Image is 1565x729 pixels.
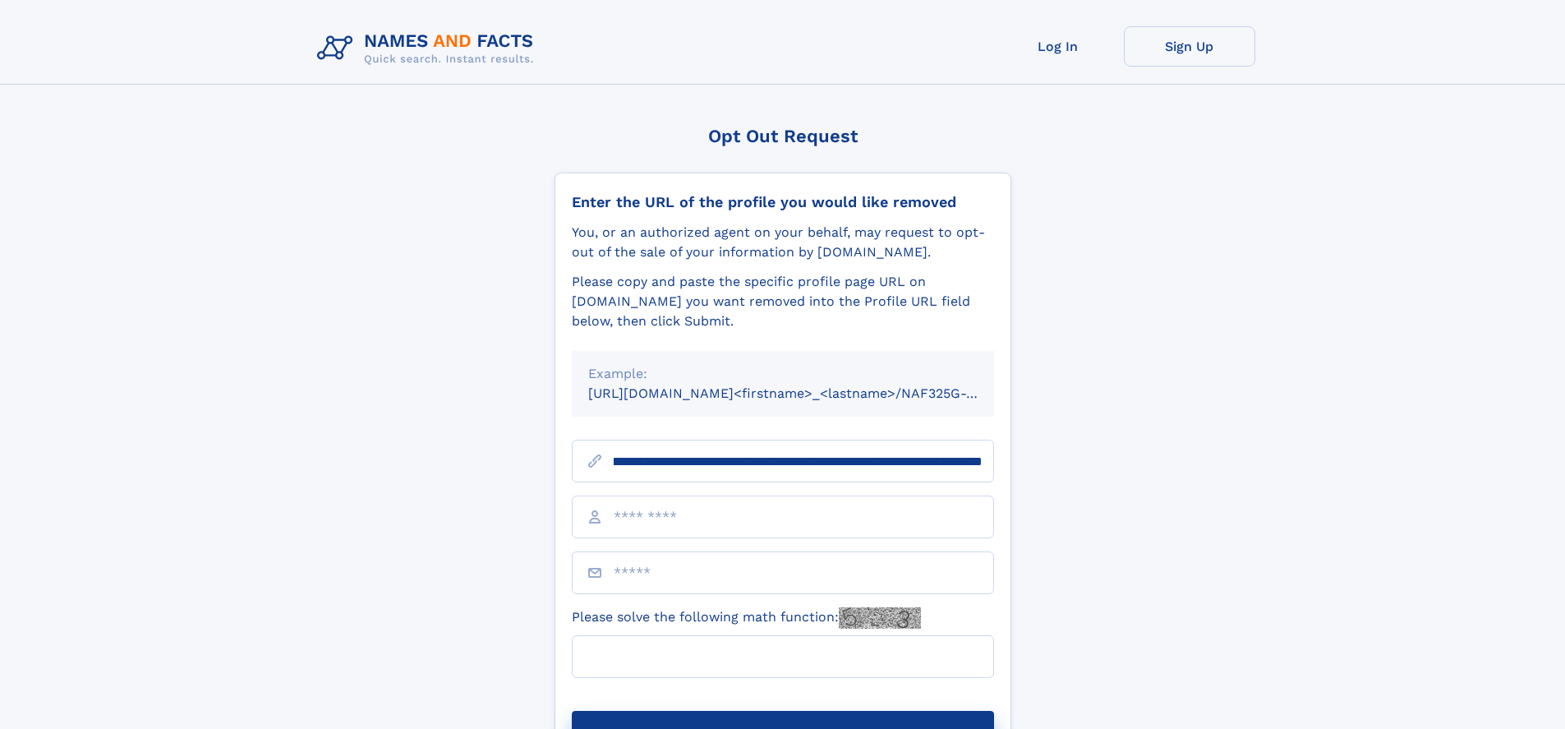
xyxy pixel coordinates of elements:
[1124,26,1255,67] a: Sign Up
[992,26,1124,67] a: Log In
[572,193,994,211] div: Enter the URL of the profile you would like removed
[572,223,994,262] div: You, or an authorized agent on your behalf, may request to opt-out of the sale of your informatio...
[588,385,1025,401] small: [URL][DOMAIN_NAME]<firstname>_<lastname>/NAF325G-xxxxxxxx
[572,272,994,331] div: Please copy and paste the specific profile page URL on [DOMAIN_NAME] you want removed into the Pr...
[572,607,921,629] label: Please solve the following math function:
[311,26,547,71] img: Logo Names and Facts
[588,364,978,384] div: Example:
[555,126,1011,146] div: Opt Out Request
